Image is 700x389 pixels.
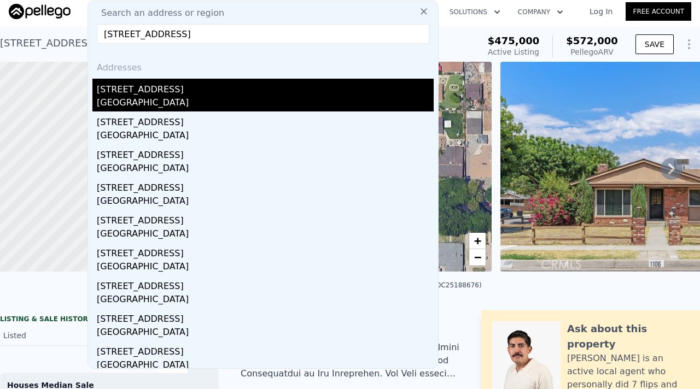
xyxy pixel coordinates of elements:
[469,249,486,266] a: Zoom out
[97,162,434,177] div: [GEOGRAPHIC_DATA]
[97,358,434,374] div: [GEOGRAPHIC_DATA]
[97,210,434,227] div: [STREET_ADDRESS]
[97,260,434,275] div: [GEOGRAPHIC_DATA]
[97,129,434,144] div: [GEOGRAPHIC_DATA]
[635,34,674,54] button: SAVE
[488,35,540,46] span: $475,000
[441,2,509,22] button: Solutions
[576,6,626,17] a: Log In
[97,79,434,96] div: [STREET_ADDRESS]
[3,330,101,341] div: Listed
[97,144,434,162] div: [STREET_ADDRESS]
[92,7,224,20] span: Search an address or region
[92,52,434,79] div: Addresses
[97,194,434,210] div: [GEOGRAPHIC_DATA]
[97,24,429,44] input: Enter an address, city, region, neighborhood or zip code
[97,243,434,260] div: [STREET_ADDRESS]
[566,46,618,57] div: Pellego ARV
[509,2,572,22] button: Company
[9,4,71,19] img: Pellego
[97,293,434,308] div: [GEOGRAPHIC_DATA]
[469,233,486,249] a: Zoom in
[97,111,434,129] div: [STREET_ADDRESS]
[474,250,481,264] span: −
[97,308,434,326] div: [STREET_ADDRESS]
[678,33,700,55] button: Show Options
[97,326,434,341] div: [GEOGRAPHIC_DATA]
[97,275,434,293] div: [STREET_ADDRESS]
[488,48,539,56] span: Active Listing
[97,177,434,194] div: [STREET_ADDRESS]
[474,234,481,247] span: +
[97,227,434,243] div: [GEOGRAPHIC_DATA]
[566,35,618,46] span: $572,000
[567,321,689,352] div: Ask about this property
[97,341,434,358] div: [STREET_ADDRESS]
[97,96,434,111] div: [GEOGRAPHIC_DATA]
[626,2,691,21] a: Free Account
